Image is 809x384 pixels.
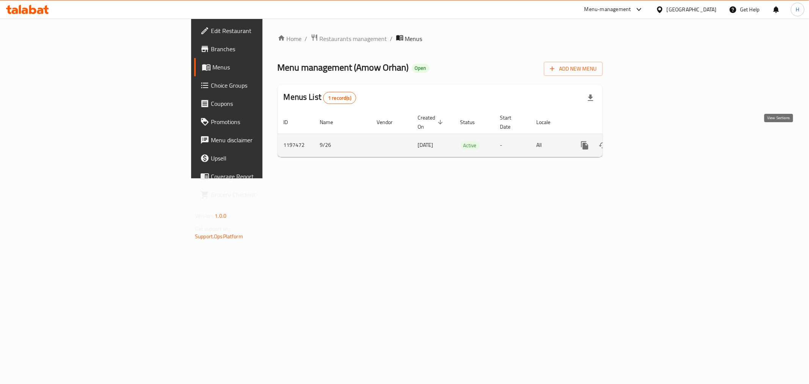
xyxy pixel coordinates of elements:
span: Locale [537,118,561,127]
span: Name [320,118,343,127]
a: Choice Groups [194,76,326,94]
h2: Menus List [284,91,356,104]
a: Grocery Checklist [194,186,326,204]
td: - [494,134,531,157]
a: Coupons [194,94,326,113]
a: Promotions [194,113,326,131]
a: Restaurants management [311,34,387,44]
span: Restaurants management [320,34,387,43]
a: Edit Restaurant [194,22,326,40]
a: Support.OpsPlatform [195,231,243,241]
span: Add New Menu [550,64,597,74]
span: Menu management ( Amow Orhan ) [278,59,409,76]
span: Choice Groups [211,81,320,90]
a: Coverage Report [194,167,326,186]
button: Add New Menu [544,62,603,76]
span: ID [284,118,298,127]
span: Menus [405,34,423,43]
span: [DATE] [418,140,434,150]
span: Coverage Report [211,172,320,181]
div: Export file [581,89,600,107]
button: Change Status [594,136,612,154]
span: Menus [212,63,320,72]
button: more [576,136,594,154]
span: Version: [195,211,214,221]
span: Branches [211,44,320,54]
table: enhanced table [278,111,655,157]
a: Menus [194,58,326,76]
span: Vendor [377,118,403,127]
th: Actions [570,111,655,134]
div: Menu-management [584,5,631,14]
span: H [796,5,799,14]
span: 1.0.0 [215,211,226,221]
nav: breadcrumb [278,34,603,44]
span: Start Date [500,113,522,131]
span: Get support on: [195,224,230,234]
span: 1 record(s) [324,94,356,102]
span: Menu disclaimer [211,135,320,145]
div: Open [412,64,429,73]
td: All [531,134,570,157]
a: Branches [194,40,326,58]
span: Promotions [211,117,320,126]
span: Upsell [211,154,320,163]
div: [GEOGRAPHIC_DATA] [667,5,717,14]
span: Status [460,118,485,127]
a: Upsell [194,149,326,167]
div: Total records count [323,92,356,104]
td: 9/26 [314,134,371,157]
span: Edit Restaurant [211,26,320,35]
span: Active [460,141,480,150]
span: Created On [418,113,445,131]
span: Coupons [211,99,320,108]
span: Grocery Checklist [211,190,320,199]
a: Menu disclaimer [194,131,326,149]
span: Open [412,65,429,71]
li: / [390,34,393,43]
